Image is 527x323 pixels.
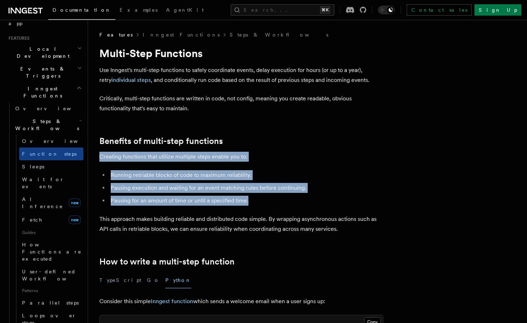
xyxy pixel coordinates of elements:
[12,115,83,135] button: Steps & Workflows
[115,2,162,19] a: Examples
[19,296,83,309] a: Parallel steps
[19,238,83,265] a: How Functions are executed
[407,4,472,16] a: Contact sales
[147,272,160,288] button: Go
[22,217,43,223] span: Fetch
[19,285,83,296] span: Patterns
[99,47,383,60] h1: Multi-Step Functions
[22,177,64,189] span: Wait for events
[474,4,521,16] a: Sign Up
[19,213,83,227] a: Fetchnew
[166,7,204,13] span: AgentKit
[109,183,383,193] li: Pausing execution and waiting for an event matching rules before continuing.
[99,94,383,113] p: Critically, multi-step functions are written in code, not config, meaning you create readable, ob...
[19,147,83,160] a: Function steps
[22,300,79,306] span: Parallel steps
[22,138,95,144] span: Overview
[15,106,88,111] span: Overview
[22,196,63,209] span: AI Inference
[99,65,383,85] p: Use Inngest's multi-step functions to safely coordinate events, delay execution for hours (or up ...
[99,214,383,234] p: This approach makes building reliable and distributed code simple. By wrapping asynchronous actio...
[143,31,220,38] a: Inngest Functions
[99,272,141,288] button: TypeScript
[378,6,395,14] button: Toggle dark mode
[165,272,191,288] button: Python
[12,118,79,132] span: Steps & Workflows
[19,135,83,147] a: Overview
[19,160,83,173] a: Sleeps
[99,152,383,162] p: Creating functions that utilize multiple steps enable you to:
[6,65,77,79] span: Events & Triggers
[231,4,334,16] button: Search...⌘K
[22,151,77,157] span: Function steps
[320,6,330,13] kbd: ⌘K
[6,10,83,30] a: Setting up your app
[69,199,81,207] span: new
[48,2,115,20] a: Documentation
[6,82,83,102] button: Inngest Functions
[99,31,133,38] span: Features
[230,31,328,38] a: Steps & Workflows
[109,170,383,180] li: Running retriable blocks of code to maximum reliability.
[22,242,82,262] span: How Functions are executed
[19,227,83,238] span: Guides
[6,35,29,41] span: Features
[99,136,223,146] a: Benefits of multi-step functions
[19,173,83,193] a: Wait for events
[109,196,383,206] li: Pausing for an amount of time or until a specified time.
[120,7,158,13] span: Examples
[6,45,77,60] span: Local Development
[22,269,86,282] span: User-defined Workflows
[69,216,81,224] span: new
[12,102,83,115] a: Overview
[6,85,77,99] span: Inngest Functions
[162,2,208,19] a: AgentKit
[6,62,83,82] button: Events & Triggers
[6,43,83,62] button: Local Development
[19,265,83,285] a: User-defined Workflows
[53,7,111,13] span: Documentation
[22,164,44,169] span: Sleeps
[111,77,151,83] a: individual steps
[19,193,83,213] a: AI Inferencenew
[99,257,235,267] a: How to write a multi-step function
[99,296,383,306] p: Consider this simple which sends a welcome email when a user signs up:
[151,298,193,305] a: Inngest function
